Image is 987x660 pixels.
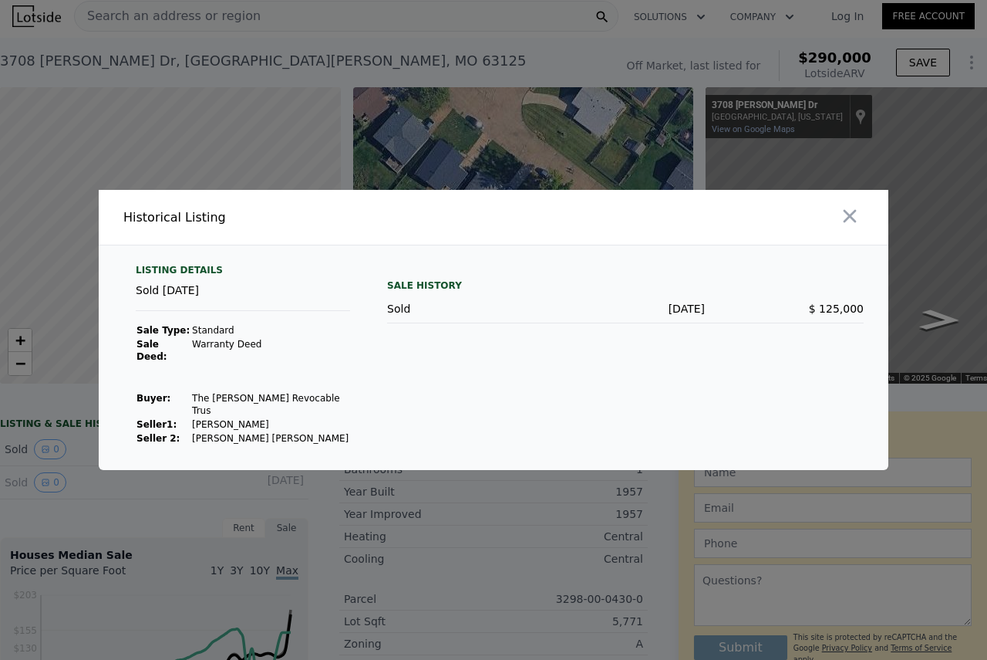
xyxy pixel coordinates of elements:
div: Listing Details [136,264,350,283]
div: Sold [387,301,546,316]
span: $ 125,000 [809,303,864,315]
td: Standard [191,323,350,337]
strong: Sale Deed: [136,339,167,362]
td: [PERSON_NAME] [191,418,350,432]
strong: Seller 2: [136,433,180,444]
div: Sold [DATE] [136,283,350,311]
strong: Sale Type: [136,325,190,336]
div: [DATE] [546,301,705,316]
td: Warranty Deed [191,337,350,364]
strong: Seller 1 : [136,419,177,430]
div: Sale History [387,276,864,295]
td: [PERSON_NAME] [PERSON_NAME] [191,432,350,445]
td: The [PERSON_NAME] Revocable Trus [191,391,350,418]
strong: Buyer : [136,393,170,404]
div: Historical Listing [123,208,487,227]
